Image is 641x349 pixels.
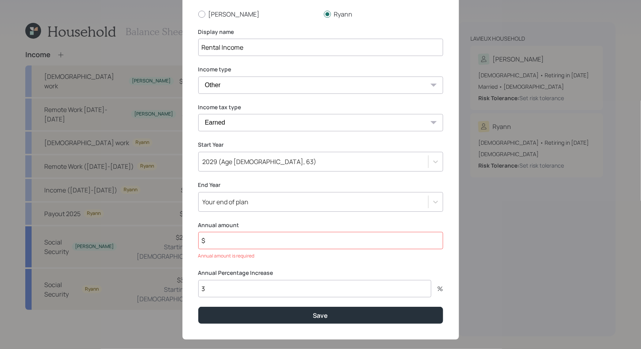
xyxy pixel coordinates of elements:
label: Annual Percentage Increase [198,269,443,277]
div: % [431,286,443,292]
label: Display name [198,28,443,36]
label: End Year [198,181,443,189]
div: Save [313,311,328,320]
label: Income tax type [198,103,443,111]
label: Annual amount [198,221,443,229]
label: Start Year [198,141,443,149]
button: Save [198,307,443,324]
label: Ryann [324,10,443,19]
div: Your end of plan [203,198,249,206]
div: 2029 (Age [DEMOGRAPHIC_DATA], 63) [203,157,317,166]
label: Income type [198,65,443,73]
label: [PERSON_NAME] [198,10,318,19]
div: Annual amount is required [198,252,443,259]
